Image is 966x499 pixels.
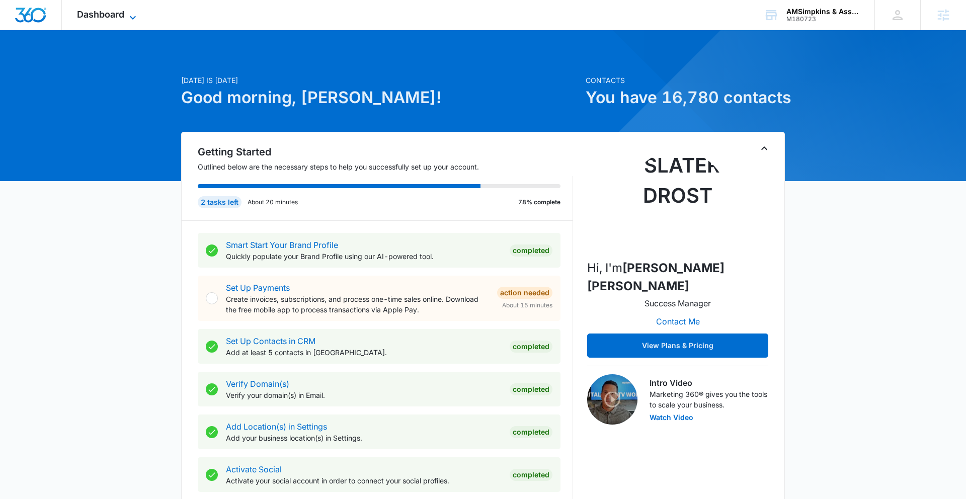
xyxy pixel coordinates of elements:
[786,16,860,23] div: account id
[587,334,768,358] button: View Plans & Pricing
[77,9,124,20] span: Dashboard
[586,86,785,110] h1: You have 16,780 contacts
[226,294,489,315] p: Create invoices, subscriptions, and process one-time sales online. Download the free mobile app t...
[587,259,768,295] p: Hi, I'm
[226,390,502,400] p: Verify your domain(s) in Email.
[226,475,502,486] p: Activate your social account in order to connect your social profiles.
[586,75,785,86] p: Contacts
[226,336,315,346] a: Set Up Contacts in CRM
[510,426,552,438] div: Completed
[38,59,90,66] div: Domain Overview
[198,196,242,208] div: 2 tasks left
[198,161,573,172] p: Outlined below are the necessary steps to help you successfully set up your account.
[181,86,580,110] h1: Good morning, [PERSON_NAME]!
[16,26,24,34] img: website_grey.svg
[16,16,24,24] img: logo_orange.svg
[248,198,298,207] p: About 20 minutes
[758,142,770,154] button: Toggle Collapse
[226,347,502,358] p: Add at least 5 contacts in [GEOGRAPHIC_DATA].
[226,240,338,250] a: Smart Start Your Brand Profile
[198,144,573,159] h2: Getting Started
[518,198,560,207] p: 78% complete
[226,251,502,262] p: Quickly populate your Brand Profile using our AI-powered tool.
[181,75,580,86] p: [DATE] is [DATE]
[645,297,711,309] p: Success Manager
[510,469,552,481] div: Completed
[28,16,49,24] div: v 4.0.25
[510,244,552,257] div: Completed
[587,374,637,425] img: Intro Video
[111,59,170,66] div: Keywords by Traffic
[650,389,768,410] p: Marketing 360® gives you the tools to scale your business.
[502,301,552,310] span: About 15 minutes
[226,433,502,443] p: Add your business location(s) in Settings.
[100,58,108,66] img: tab_keywords_by_traffic_grey.svg
[497,287,552,299] div: Action Needed
[226,379,289,389] a: Verify Domain(s)
[27,58,35,66] img: tab_domain_overview_orange.svg
[786,8,860,16] div: account name
[26,26,111,34] div: Domain: [DOMAIN_NAME]
[226,283,290,293] a: Set Up Payments
[587,261,725,293] strong: [PERSON_NAME] [PERSON_NAME]
[646,309,710,334] button: Contact Me
[510,383,552,395] div: Completed
[650,377,768,389] h3: Intro Video
[627,150,728,251] img: Slater Drost
[226,464,282,474] a: Activate Social
[650,414,693,421] button: Watch Video
[510,341,552,353] div: Completed
[226,422,327,432] a: Add Location(s) in Settings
